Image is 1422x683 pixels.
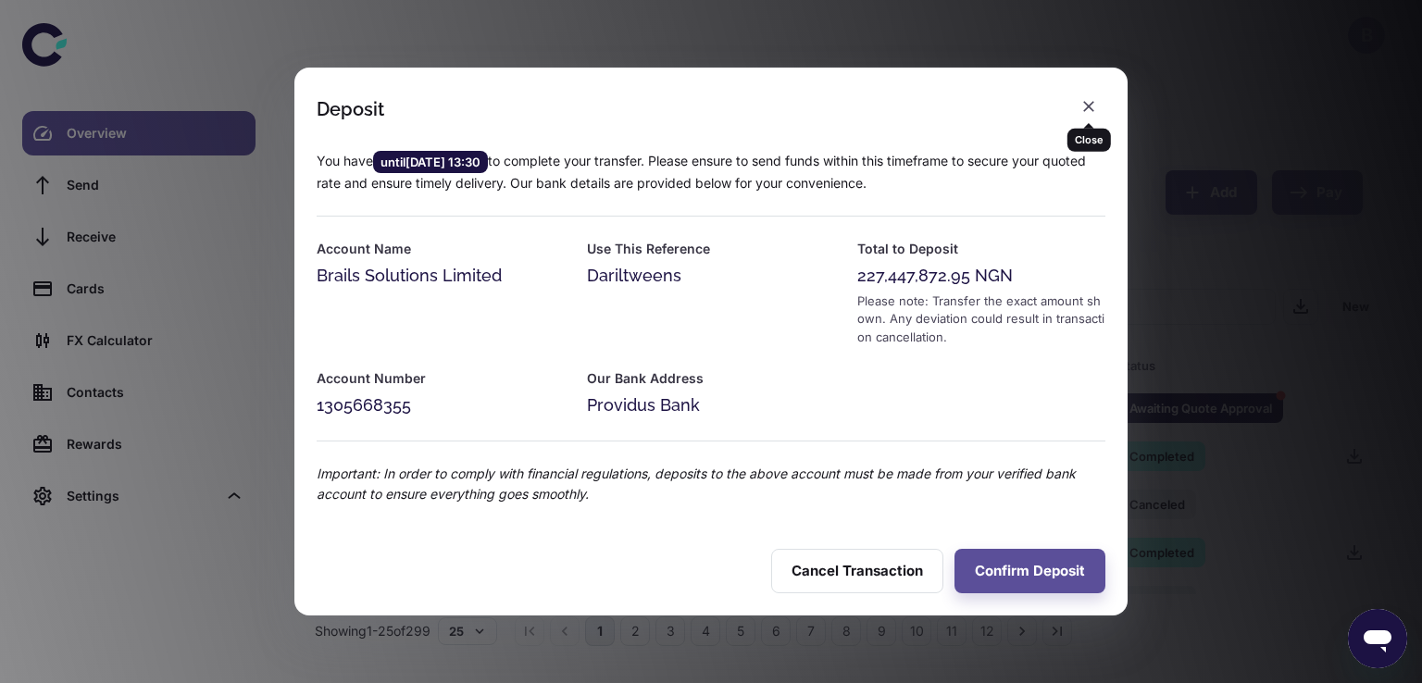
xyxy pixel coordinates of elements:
button: Confirm Deposit [954,549,1105,593]
div: Providus Bank [587,392,835,418]
p: You have to complete your transfer. Please ensure to send funds within this timeframe to secure y... [317,151,1105,193]
span: until [DATE] 13:30 [373,153,488,171]
div: Dariltweens [587,263,835,289]
div: Brails Solutions Limited [317,263,565,289]
div: Close [1067,129,1111,152]
h6: Our Bank Address [587,368,835,389]
h6: Total to Deposit [857,239,1105,259]
div: 227,447,872.95 NGN [857,263,1105,289]
div: Please note: Transfer the exact amount shown. Any deviation could result in transaction cancellat... [857,292,1105,347]
iframe: Button to launch messaging window [1348,609,1407,668]
h6: Use This Reference [587,239,835,259]
h6: Account Number [317,368,565,389]
div: Deposit [317,98,384,120]
button: Cancel Transaction [771,549,943,593]
div: 1305668355 [317,392,565,418]
p: Important: In order to comply with financial regulations, deposits to the above account must be m... [317,464,1105,504]
h6: Account Name [317,239,565,259]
